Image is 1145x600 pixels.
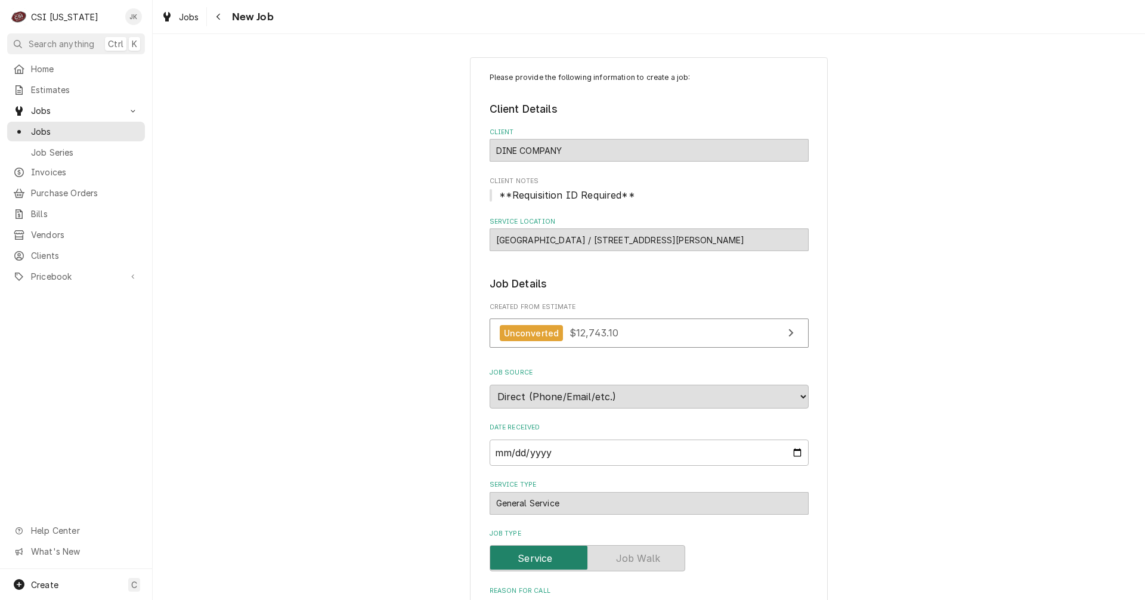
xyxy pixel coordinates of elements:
[31,270,121,283] span: Pricebook
[7,143,145,162] a: Job Series
[7,521,145,540] a: Go to Help Center
[156,7,204,27] a: Jobs
[29,38,94,50] span: Search anything
[7,225,145,245] a: Vendors
[490,128,809,162] div: Client
[490,480,809,490] label: Service Type
[490,302,809,354] div: Created From Estimate
[7,183,145,203] a: Purchase Orders
[500,325,564,341] div: Unconverted
[31,249,139,262] span: Clients
[490,128,809,137] label: Client
[490,139,809,162] div: DINE COMPANY
[31,545,138,558] span: What's New
[490,101,809,117] legend: Client Details
[7,542,145,561] a: Go to What's New
[490,217,809,251] div: Service Location
[125,8,142,25] div: Jeff Kuehl's Avatar
[490,368,809,408] div: Job Source
[7,267,145,286] a: Go to Pricebook
[11,8,27,25] div: CSI Kentucky's Avatar
[132,38,137,50] span: K
[31,146,139,159] span: Job Series
[490,188,809,202] span: Client Notes
[570,327,619,339] span: $12,743.10
[7,162,145,182] a: Invoices
[108,38,123,50] span: Ctrl
[490,217,809,227] label: Service Location
[490,177,809,186] span: Client Notes
[7,80,145,100] a: Estimates
[490,545,809,571] div: Service
[31,63,139,75] span: Home
[7,101,145,120] a: Go to Jobs
[228,9,274,25] span: New Job
[31,187,139,199] span: Purchase Orders
[490,228,809,251] div: Cedar Lake Lodge / 3301 Jericho Road, La Grange, KY 000KY
[179,11,199,23] span: Jobs
[31,125,139,138] span: Jobs
[490,72,809,83] p: Please provide the following information to create a job:
[31,228,139,241] span: Vendors
[490,480,809,514] div: Service Type
[490,318,809,348] a: View Estimate
[490,440,809,466] input: yyyy-mm-dd
[7,33,145,54] button: Search anythingCtrlK
[490,302,809,312] span: Created From Estimate
[131,579,137,591] span: C
[31,208,139,220] span: Bills
[490,492,809,515] div: General Service
[31,11,98,23] div: CSI [US_STATE]
[490,529,809,571] div: Job Type
[11,8,27,25] div: C
[7,204,145,224] a: Bills
[490,177,809,202] div: Client Notes
[490,423,809,432] label: Date Received
[490,276,809,292] legend: Job Details
[7,246,145,265] a: Clients
[209,7,228,26] button: Navigate back
[490,423,809,465] div: Date Received
[31,524,138,537] span: Help Center
[490,586,809,596] label: Reason For Call
[31,104,121,117] span: Jobs
[31,83,139,96] span: Estimates
[499,189,635,201] span: **Requisition ID Required**
[7,59,145,79] a: Home
[31,580,58,590] span: Create
[490,529,809,539] label: Job Type
[31,166,139,178] span: Invoices
[125,8,142,25] div: JK
[490,368,809,378] label: Job Source
[7,122,145,141] a: Jobs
